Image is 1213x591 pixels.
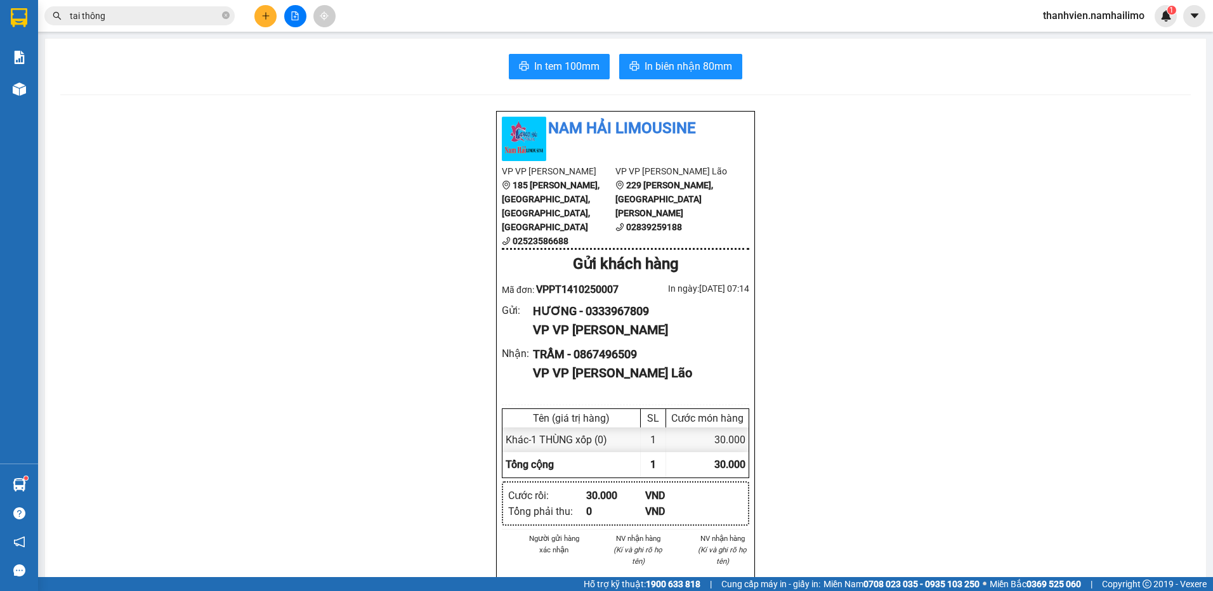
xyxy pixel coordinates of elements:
span: environment [502,181,511,190]
span: file-add [291,11,299,20]
span: VPPT1410250007 [536,283,619,295]
img: logo.jpg [502,117,546,161]
i: (Kí và ghi rõ họ tên) [613,545,662,566]
div: VP VP [PERSON_NAME] Lão [533,363,739,383]
li: VP VP [PERSON_NAME] [502,164,615,178]
span: Cung cấp máy in - giấy in: [721,577,820,591]
div: SL [644,412,662,424]
span: | [710,577,712,591]
span: caret-down [1189,10,1200,22]
div: Nhận : [502,346,533,361]
li: NV nhận hàng [695,533,749,544]
span: Miền Nam [823,577,980,591]
span: search [53,11,62,20]
div: VND [645,503,704,519]
span: phone [502,237,511,245]
img: icon-new-feature [1160,10,1172,22]
strong: 0708 023 035 - 0935 103 250 [863,579,980,589]
i: (Kí và ghi rõ họ tên) [698,545,747,566]
div: Cước rồi : [508,488,586,503]
div: Gửi : [502,302,533,318]
span: printer [629,61,639,73]
span: 1 [1169,6,1174,15]
span: phone [615,223,624,231]
span: environment [615,181,624,190]
input: Tìm tên, số ĐT hoặc mã đơn [70,9,220,23]
button: printerIn biên nhận 80mm [619,54,742,79]
li: VP VP [PERSON_NAME] Lão [615,164,729,178]
div: Gửi khách hàng [502,252,749,276]
strong: 1900 633 818 [646,579,700,589]
div: VP VP [PERSON_NAME] [533,320,739,340]
button: caret-down [1183,5,1205,27]
div: Mã đơn: [502,282,626,297]
div: HƯƠNG - 0333967809 [533,302,739,320]
button: aim [313,5,336,27]
img: logo-vxr [11,8,27,27]
div: Tên (giá trị hàng) [506,412,637,424]
span: copyright [1143,580,1151,588]
div: 1 [641,427,666,452]
div: Cước món hàng [669,412,745,424]
span: Khác - 1 THÙNG xốp (0) [506,434,607,446]
span: ⚪️ [983,581,987,587]
span: In biên nhận 80mm [645,58,732,74]
img: solution-icon [13,51,26,64]
button: printerIn tem 100mm [509,54,610,79]
strong: 0369 525 060 [1026,579,1081,589]
sup: 1 [24,476,28,480]
img: warehouse-icon [13,82,26,96]
span: thanhvien.namhailimo [1033,8,1155,23]
li: Nam Hải Limousine [502,117,749,141]
span: plus [261,11,270,20]
sup: 1 [1167,6,1176,15]
div: TRẦM - 0867496509 [533,346,739,363]
span: close-circle [222,11,230,19]
div: 0 [586,503,645,519]
div: VND [645,488,704,503]
b: 02839259188 [626,222,682,232]
span: Tổng cộng [506,458,554,471]
b: 229 [PERSON_NAME], [GEOGRAPHIC_DATA][PERSON_NAME] [615,180,713,218]
span: close-circle [222,10,230,22]
span: Miền Bắc [990,577,1081,591]
img: warehouse-icon [13,478,26,491]
li: Người gửi hàng xác nhận [527,533,581,555]
span: notification [13,536,25,548]
b: 185 [PERSON_NAME], [GEOGRAPHIC_DATA], [GEOGRAPHIC_DATA], [GEOGRAPHIC_DATA] [502,180,600,232]
span: | [1091,577,1092,591]
span: question-circle [13,507,25,519]
span: printer [519,61,529,73]
span: message [13,564,25,576]
span: In tem 100mm [534,58,600,74]
div: 30.000 [666,427,749,452]
button: plus [254,5,277,27]
div: In ngày: [DATE] 07:14 [626,282,749,295]
span: 1 [650,458,656,471]
li: NV nhận hàng [612,533,666,544]
div: 30.000 [586,488,645,503]
span: aim [320,11,329,20]
span: 30.000 [714,458,745,471]
div: Tổng phải thu : [508,503,586,519]
span: Hỗ trợ kỹ thuật: [584,577,700,591]
b: 02523586688 [513,236,568,246]
button: file-add [284,5,306,27]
